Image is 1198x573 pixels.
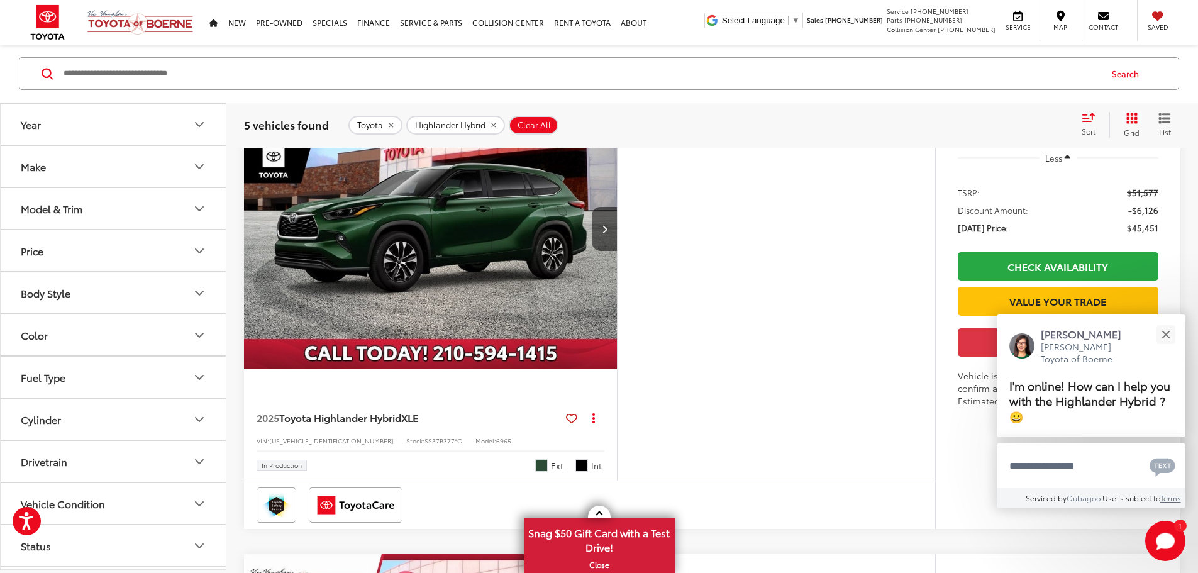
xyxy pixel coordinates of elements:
img: Vic Vaughan Toyota of Boerne [87,9,194,35]
span: Contact [1089,23,1118,31]
button: remove Highlander%20Hybrid [406,115,505,134]
button: Select sort value [1075,112,1109,137]
span: $45,451 [1127,221,1158,234]
div: Body Style [21,287,70,299]
input: Search by Make, Model, or Keyword [62,58,1100,89]
span: Serviced by [1026,492,1067,503]
span: Sales [807,15,823,25]
span: I'm online! How can I help you with the Highlander Hybrid ? 😀 [1009,377,1170,425]
span: List [1158,126,1171,136]
div: Year [21,118,41,130]
span: Use is subject to [1102,492,1160,503]
img: ToyotaCare Vic Vaughan Toyota of Boerne Boerne TX [311,490,400,520]
div: Price [21,245,43,257]
button: Next image [592,207,617,251]
span: [DATE] Price: [958,221,1008,234]
span: Select Language [722,16,785,25]
span: Saved [1144,23,1172,31]
span: 6965 [496,436,511,445]
span: Collision Center [887,25,936,34]
div: Cylinder [21,413,61,425]
span: [US_VEHICLE_IDENTIFICATION_NUMBER] [269,436,394,445]
span: ▼ [792,16,800,25]
div: Fuel Type [21,371,65,383]
span: 1 [1179,523,1182,528]
button: DrivetrainDrivetrain [1,441,227,482]
div: Price [192,243,207,259]
button: List View [1149,112,1180,137]
div: Model & Trim [21,203,82,214]
span: [PHONE_NUMBER] [911,6,968,16]
div: 2025 Toyota Highlander Hybrid Hybrid XLE 0 [243,89,618,369]
div: Drivetrain [192,454,207,469]
div: Model & Trim [192,201,207,216]
span: VIN: [257,436,269,445]
div: Make [192,159,207,174]
span: Model: [475,436,496,445]
div: Close[PERSON_NAME][PERSON_NAME] Toyota of BoerneI'm online! How can I help you with the Highlande... [997,314,1185,508]
a: 2025Toyota Highlander HybridXLE [257,411,561,425]
span: ​ [788,16,789,25]
textarea: Type your message [997,443,1185,489]
button: Actions [582,407,604,429]
button: StatusStatus [1,525,227,566]
button: CylinderCylinder [1,399,227,440]
span: Toyota Highlander Hybrid [279,410,401,425]
span: [PHONE_NUMBER] [938,25,996,34]
a: Terms [1160,492,1181,503]
button: Get Price Now [958,328,1158,357]
button: Less [1040,147,1077,169]
span: Clear All [518,120,551,130]
span: SS37B377*O [424,436,463,445]
span: Int. [591,460,604,472]
span: In Production [262,462,302,469]
button: remove Toyota [348,115,402,134]
p: [PERSON_NAME] [1041,327,1134,341]
div: Year [192,117,207,132]
div: Vehicle Condition [21,498,105,509]
span: -$6,126 [1128,204,1158,216]
span: Stock: [406,436,424,445]
span: Snag $50 Gift Card with a Test Drive! [525,520,674,558]
span: Service [887,6,909,16]
img: Toyota Safety Sense Vic Vaughan Toyota of Boerne Boerne TX [259,490,294,520]
span: Map [1046,23,1074,31]
button: MakeMake [1,146,227,187]
span: Parts [887,15,902,25]
div: Fuel Type [192,370,207,385]
button: Clear All [509,115,558,134]
span: Toyota [357,120,383,130]
span: [PHONE_NUMBER] [825,15,883,25]
span: Discount Amount: [958,204,1028,216]
span: [PHONE_NUMBER] [904,15,962,25]
span: $51,577 [1127,186,1158,199]
span: 5 vehicles found [244,116,329,131]
span: Black Softex®-Trimmed [575,459,588,472]
svg: Text [1150,457,1175,477]
div: Vehicle Condition [192,496,207,511]
span: XLE [401,410,418,425]
button: Model & TrimModel & Trim [1,188,227,229]
a: Value Your Trade [958,287,1158,315]
button: Close [1152,321,1179,348]
button: Fuel TypeFuel Type [1,357,227,398]
img: 2025 Toyota Highlander Hybrid Hybrid XLE [243,89,618,370]
div: Color [21,329,48,341]
span: Highlander Hybrid [415,120,485,130]
div: Vehicle is in build phase. Contact dealer to confirm availability. Estimated availability [DATE] [958,369,1158,407]
a: Select Language​ [722,16,800,25]
button: Toggle Chat Window [1145,521,1185,561]
button: Vehicle ConditionVehicle Condition [1,483,227,524]
span: Less [1045,152,1062,164]
span: dropdown dots [592,413,595,423]
a: Check Availability [958,252,1158,281]
p: [PERSON_NAME] Toyota of Boerne [1041,341,1134,365]
span: Ext. [551,460,566,472]
a: 2025 Toyota Highlander Hybrid Hybrid XLE2025 Toyota Highlander Hybrid Hybrid XLE2025 Toyota Highl... [243,89,618,369]
a: Gubagoo. [1067,492,1102,503]
span: Cypress [535,459,548,472]
div: Body Style [192,286,207,301]
svg: Start Chat [1145,521,1185,561]
span: TSRP: [958,186,980,199]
